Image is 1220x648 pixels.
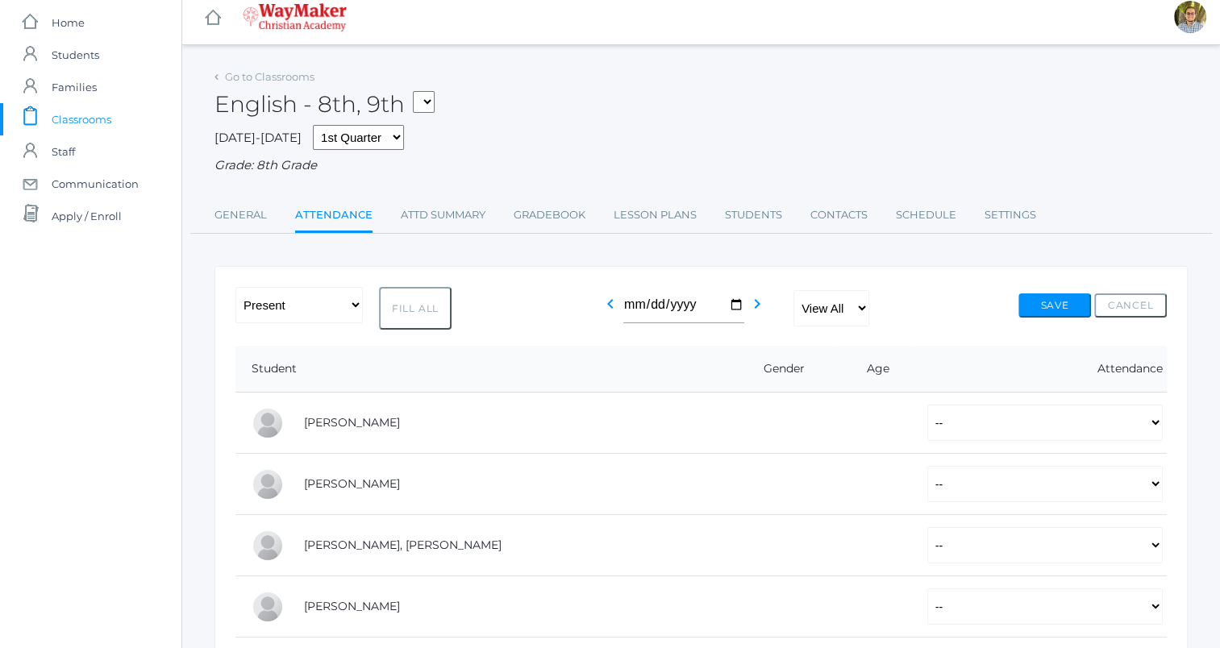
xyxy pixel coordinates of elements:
[52,135,75,168] span: Staff
[1174,1,1206,33] div: Kylen Braileanu
[52,71,97,103] span: Families
[725,199,782,231] a: Students
[379,287,452,330] button: Fill All
[1094,293,1167,318] button: Cancel
[252,591,284,623] div: LaRae Erner
[810,199,868,231] a: Contacts
[52,168,139,200] span: Communication
[52,103,111,135] span: Classrooms
[214,92,435,117] h2: English - 8th, 9th
[985,199,1036,231] a: Settings
[304,538,502,552] a: [PERSON_NAME], [PERSON_NAME]
[1018,293,1091,318] button: Save
[401,199,485,231] a: Attd Summary
[304,415,400,430] a: [PERSON_NAME]
[225,70,314,83] a: Go to Classrooms
[252,468,284,501] div: Eva Carr
[304,476,400,491] a: [PERSON_NAME]
[911,346,1167,393] th: Attendance
[747,301,767,317] a: chevron_right
[214,130,302,145] span: [DATE]-[DATE]
[52,39,99,71] span: Students
[252,407,284,439] div: Pierce Brozek
[252,530,284,562] div: Presley Davenport
[614,199,697,231] a: Lesson Plans
[214,156,1188,175] div: Grade: 8th Grade
[601,294,620,314] i: chevron_left
[601,301,620,317] a: chevron_left
[214,199,267,231] a: General
[52,6,85,39] span: Home
[722,346,834,393] th: Gender
[243,3,347,31] img: 4_waymaker-logo-stack-white.png
[747,294,767,314] i: chevron_right
[896,199,956,231] a: Schedule
[235,346,722,393] th: Student
[514,199,585,231] a: Gradebook
[295,199,373,234] a: Attendance
[833,346,910,393] th: Age
[52,200,122,232] span: Apply / Enroll
[304,599,400,613] a: [PERSON_NAME]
